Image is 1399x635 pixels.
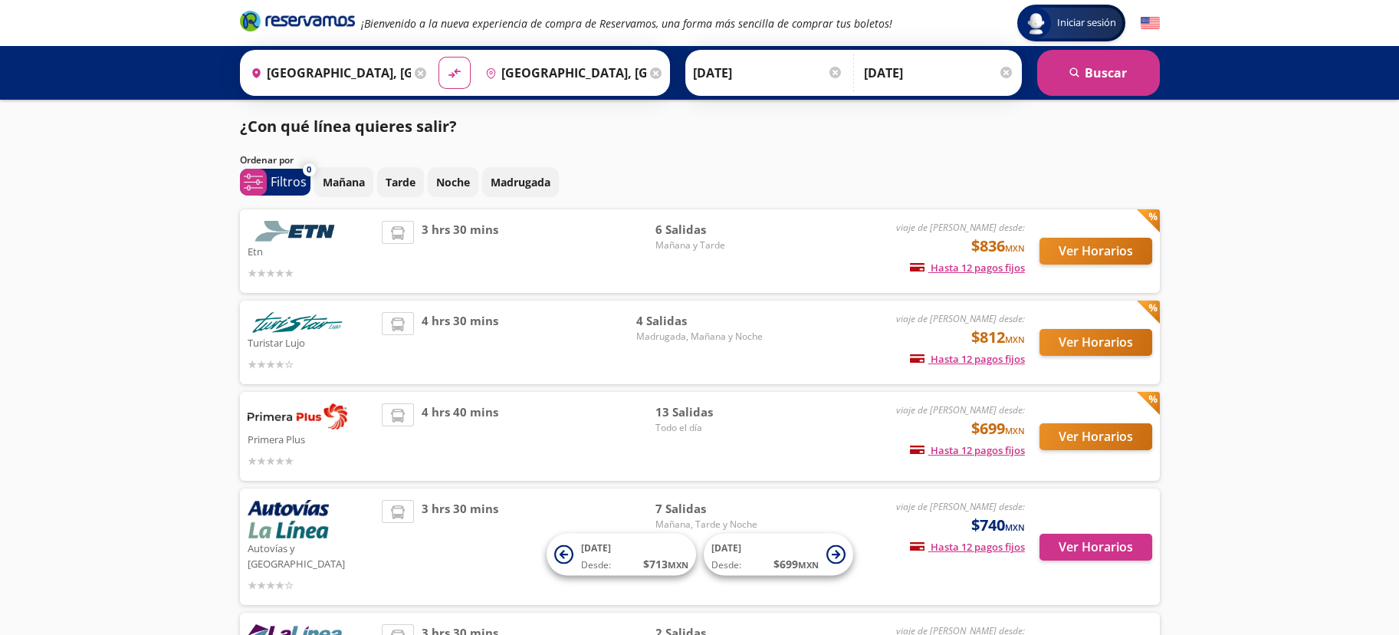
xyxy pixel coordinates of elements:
[773,556,819,572] span: $ 699
[240,169,310,196] button: 0Filtros
[240,115,457,138] p: ¿Con qué línea quieres salir?
[655,221,763,239] span: 6 Salidas
[240,9,355,37] a: Brand Logo
[896,221,1025,234] em: viaje de [PERSON_NAME] desde:
[314,167,373,197] button: Mañana
[643,556,688,572] span: $ 713
[798,559,819,571] small: MXN
[386,174,415,190] p: Tarde
[910,261,1025,275] span: Hasta 12 pagos fijos
[248,429,375,448] p: Primera Plus
[323,174,365,190] p: Mañana
[248,403,347,429] img: Primera Plus
[1039,329,1152,356] button: Ver Horarios
[910,443,1025,457] span: Hasta 12 pagos fijos
[422,403,498,469] span: 4 hrs 40 mins
[1005,425,1025,436] small: MXN
[971,235,1025,258] span: $836
[1039,238,1152,265] button: Ver Horarios
[655,239,763,252] span: Mañana y Tarde
[248,538,375,571] p: Autovías y [GEOGRAPHIC_DATA]
[307,163,311,176] span: 0
[636,312,763,330] span: 4 Salidas
[422,312,498,373] span: 4 hrs 30 mins
[668,559,688,571] small: MXN
[864,54,1014,92] input: Opcional
[1037,50,1160,96] button: Buscar
[1005,521,1025,533] small: MXN
[896,312,1025,325] em: viaje de [PERSON_NAME] desde:
[693,54,843,92] input: Elegir Fecha
[581,541,611,554] span: [DATE]
[896,500,1025,513] em: viaje de [PERSON_NAME] desde:
[971,326,1025,349] span: $812
[479,54,646,92] input: Buscar Destino
[655,421,763,435] span: Todo el día
[422,221,498,281] span: 3 hrs 30 mins
[248,312,347,333] img: Turistar Lujo
[436,174,470,190] p: Noche
[422,500,498,594] span: 3 hrs 30 mins
[482,167,559,197] button: Madrugada
[711,558,741,572] span: Desde:
[240,9,355,32] i: Brand Logo
[910,540,1025,554] span: Hasta 12 pagos fijos
[655,518,763,531] span: Mañana, Tarde y Noche
[971,514,1025,537] span: $740
[547,534,696,576] button: [DATE]Desde:$713MXN
[1039,534,1152,561] button: Ver Horarios
[271,173,307,191] p: Filtros
[361,16,892,31] em: ¡Bienvenido a la nueva experiencia de compra de Reservamos, una forma más sencilla de comprar tus...
[248,333,375,351] p: Turistar Lujo
[245,54,412,92] input: Buscar Origen
[1141,14,1160,33] button: English
[1005,242,1025,254] small: MXN
[491,174,550,190] p: Madrugada
[248,242,375,260] p: Etn
[248,500,329,538] img: Autovías y La Línea
[240,153,294,167] p: Ordenar por
[655,403,763,421] span: 13 Salidas
[428,167,478,197] button: Noche
[1005,334,1025,345] small: MXN
[655,500,763,518] span: 7 Salidas
[248,221,347,242] img: Etn
[704,534,853,576] button: [DATE]Desde:$699MXN
[910,352,1025,366] span: Hasta 12 pagos fijos
[1051,15,1122,31] span: Iniciar sesión
[636,330,763,344] span: Madrugada, Mañana y Noche
[377,167,424,197] button: Tarde
[581,558,611,572] span: Desde:
[711,541,741,554] span: [DATE]
[896,403,1025,416] em: viaje de [PERSON_NAME] desde:
[1039,423,1152,450] button: Ver Horarios
[971,417,1025,440] span: $699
